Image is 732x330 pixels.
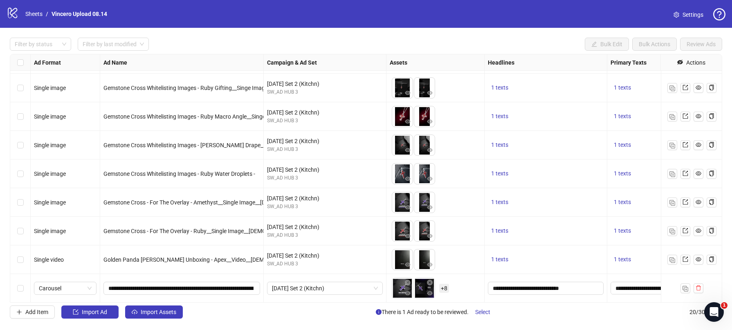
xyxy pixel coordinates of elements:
div: SW_AD HUB 3 [267,88,383,96]
span: Carousel [39,282,92,294]
span: eye [696,142,701,148]
span: eye [405,233,411,239]
span: export [683,171,688,176]
div: Select row 13 [10,74,31,102]
span: eye [405,119,411,124]
img: Asset 1 [392,135,413,155]
div: [DATE] Set 2 (Kitchn) [267,79,383,88]
button: Bulk Edit [585,38,629,51]
div: Select row 16 [10,159,31,188]
div: Resize Ad Format column [98,54,100,70]
a: Sheets [24,9,44,18]
strong: Assets [390,58,407,67]
span: Import Assets [141,309,176,315]
div: Select row 19 [10,245,31,274]
img: Duplicate [669,114,675,120]
span: copy [709,199,714,205]
img: Asset 1 [392,221,413,241]
div: [DATE] Set 2 (Kitchn) [267,165,383,174]
button: Duplicate [667,83,677,93]
img: Asset 1 [392,164,413,184]
button: Duplicate [667,169,677,179]
button: Add Item [10,305,55,319]
span: copy [709,228,714,233]
div: SW_AD HUB 3 [267,203,383,211]
span: eye [696,85,701,90]
span: 1 texts [614,170,631,177]
button: Preview [403,231,413,241]
span: info-circle [376,309,382,315]
strong: Headlines [488,58,514,67]
span: export [683,113,688,119]
span: eye [696,199,701,205]
span: Single image [34,142,66,148]
button: Preview [425,289,435,299]
span: eye [427,290,433,296]
button: Preview [425,231,435,241]
button: Duplicate [667,198,677,207]
span: export [683,256,688,262]
span: Gemstone Cross Whitelisting Images - [PERSON_NAME] Drape__Singe Image__[DEMOGRAPHIC_DATA]__Mens J... [103,142,422,148]
span: import [73,309,79,315]
img: Duplicate [669,200,675,206]
div: SW_AD HUB 3 [267,231,383,239]
div: [DATE] Set 2 (Kitchn) [267,194,383,203]
span: eye [427,262,433,267]
button: 1 texts [611,255,634,265]
button: Preview [403,117,413,127]
span: Select [475,309,490,315]
span: copy [709,85,714,90]
span: 1 texts [491,170,508,177]
span: Single video [34,256,64,263]
button: 1 texts [488,83,512,93]
button: Preview [425,203,435,213]
span: copy [709,142,714,148]
button: 1 texts [488,198,512,207]
div: SW_AD HUB 3 [267,260,383,268]
button: Duplicate [667,255,677,265]
div: Resize Assets column [482,54,484,70]
button: 1 texts [611,198,634,207]
button: Preview [403,289,413,299]
a: Settings [667,8,710,21]
a: Vincero Upload 08.14 [50,9,109,18]
img: Duplicate [669,143,675,148]
div: Select row 17 [10,188,31,217]
span: eye-invisible [677,59,683,65]
span: export [683,199,688,205]
span: Single image [34,199,66,206]
span: setting [674,12,679,18]
span: eye [405,147,411,153]
span: eye [696,171,701,176]
span: 1 texts [614,256,631,263]
button: Preview [425,117,435,127]
img: Asset 1 [392,192,413,213]
button: Preview [403,203,413,213]
span: delete [696,285,701,291]
img: Duplicate [669,257,675,263]
button: Preview [425,88,435,98]
span: copy [709,256,714,262]
span: Add Item [25,309,48,315]
span: eye [427,204,433,210]
span: eye [696,113,701,119]
button: Duplicate [667,226,677,236]
button: Import Ad [61,305,119,319]
span: + 8 [439,284,449,293]
span: Gemstone Cross Whitelisting Images - Ruby Macro Angle__Singe Image__[DEMOGRAPHIC_DATA]__Mens Jewe... [103,113,409,120]
button: Bulk Actions [632,38,677,51]
img: Asset 2 [414,192,435,213]
img: Asset 1 [392,106,413,127]
button: 1 texts [488,169,512,179]
span: eye [427,176,433,182]
span: 1 texts [614,84,631,91]
div: Select row 18 [10,217,31,245]
button: Preview [403,88,413,98]
span: question-circle [713,8,725,20]
li: / [46,9,48,18]
span: eye [405,290,411,296]
span: 1 texts [491,113,508,119]
div: Resize Headlines column [605,54,607,70]
button: Review Ads [680,38,722,51]
strong: Campaign & Ad Set [267,58,317,67]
